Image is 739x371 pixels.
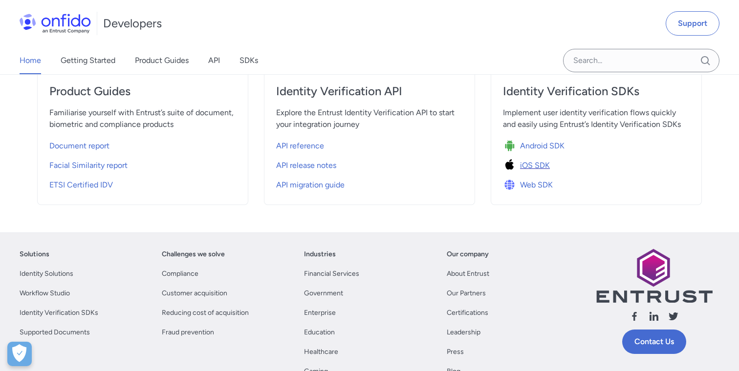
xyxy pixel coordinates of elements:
[162,327,214,338] a: Fraud prevention
[447,346,464,358] a: Press
[595,248,713,303] img: Entrust logo
[520,160,550,171] span: iOS SDK
[162,248,225,260] a: Challenges we solve
[304,248,336,260] a: Industries
[447,307,488,319] a: Certifications
[447,268,489,280] a: About Entrust
[20,288,70,299] a: Workflow Studio
[447,327,480,338] a: Leadership
[49,173,236,193] a: ETSI Certified IDV
[20,307,98,319] a: Identity Verification SDKs
[49,107,236,130] span: Familiarise yourself with Entrust’s suite of document, biometric and compliance products
[162,288,227,299] a: Customer acquisition
[239,47,258,74] a: SDKs
[49,154,236,173] a: Facial Similarity report
[304,307,336,319] a: Enterprise
[49,83,236,107] a: Product Guides
[622,330,686,354] a: Contact Us
[20,327,90,338] a: Supported Documents
[447,248,489,260] a: Our company
[503,83,690,99] h4: Identity Verification SDKs
[7,342,32,366] div: Cookie Preferences
[304,327,335,338] a: Education
[20,248,49,260] a: Solutions
[135,47,189,74] a: Product Guides
[49,83,236,99] h4: Product Guides
[447,288,486,299] a: Our Partners
[648,310,660,322] svg: Follow us linkedin
[162,268,198,280] a: Compliance
[208,47,220,74] a: API
[503,139,520,153] img: Icon Android SDK
[20,14,91,33] img: Onfido Logo
[563,49,719,72] input: Onfido search input field
[520,179,553,191] span: Web SDK
[668,310,679,322] svg: Follow us X (Twitter)
[276,83,463,107] a: Identity Verification API
[629,310,640,326] a: Follow us facebook
[648,310,660,326] a: Follow us linkedin
[304,346,338,358] a: Healthcare
[503,173,690,193] a: Icon Web SDKWeb SDK
[668,310,679,326] a: Follow us X (Twitter)
[103,16,162,31] h1: Developers
[276,179,345,191] span: API migration guide
[666,11,719,36] a: Support
[7,342,32,366] button: Open Preferences
[49,160,128,171] span: Facial Similarity report
[20,47,41,74] a: Home
[629,310,640,322] svg: Follow us facebook
[61,47,115,74] a: Getting Started
[503,178,520,192] img: Icon Web SDK
[276,107,463,130] span: Explore the Entrust Identity Verification API to start your integration journey
[276,134,463,154] a: API reference
[503,154,690,173] a: Icon iOS SDKiOS SDK
[20,268,73,280] a: Identity Solutions
[304,268,359,280] a: Financial Services
[49,134,236,154] a: Document report
[162,307,249,319] a: Reducing cost of acquisition
[276,83,463,99] h4: Identity Verification API
[49,179,113,191] span: ETSI Certified IDV
[304,288,343,299] a: Government
[49,140,109,152] span: Document report
[503,107,690,130] span: Implement user identity verification flows quickly and easily using Entrust’s Identity Verificati...
[276,173,463,193] a: API migration guide
[503,83,690,107] a: Identity Verification SDKs
[276,154,463,173] a: API release notes
[520,140,565,152] span: Android SDK
[503,159,520,172] img: Icon iOS SDK
[276,140,324,152] span: API reference
[276,160,336,171] span: API release notes
[503,134,690,154] a: Icon Android SDKAndroid SDK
